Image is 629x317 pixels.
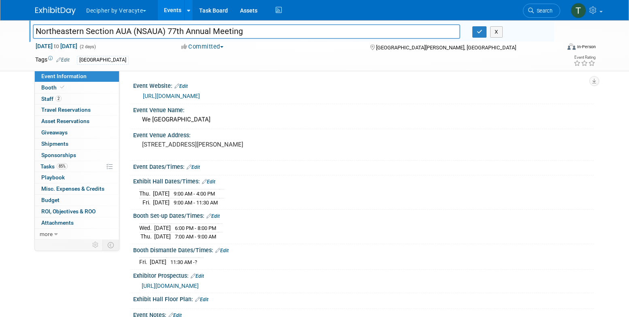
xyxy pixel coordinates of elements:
span: Budget [41,197,59,203]
div: Booth Dismantle Dates/Times: [133,244,594,255]
span: ? [195,259,197,265]
a: Edit [206,213,220,219]
a: Staff2 [35,94,119,104]
div: Event Website: [133,80,594,90]
a: Playbook [35,172,119,183]
span: Attachments [41,219,74,226]
span: Tasks [40,163,68,170]
td: Tags [35,55,70,65]
span: (2 days) [79,44,96,49]
span: Search [534,8,552,14]
pre: [STREET_ADDRESS][PERSON_NAME] [142,141,316,148]
span: Event Information [41,73,87,79]
div: Event Venue Name: [133,104,594,114]
a: Edit [56,57,70,63]
td: Personalize Event Tab Strip [89,240,103,250]
div: Exhibit Hall Floor Plan: [133,293,594,304]
img: ExhibitDay [35,7,76,15]
div: Exhibit Hall Dates/Times: [133,175,594,186]
span: 6:00 PM - 8:00 PM [175,225,216,231]
a: ROI, Objectives & ROO [35,206,119,217]
a: Budget [35,195,119,206]
img: Tony Alvarado [571,3,586,18]
span: Asset Reservations [41,118,89,124]
a: Edit [187,164,200,170]
a: Sponsorships [35,150,119,161]
a: Edit [191,273,204,279]
div: Event Rating [574,55,595,60]
span: Staff [41,96,62,102]
span: Booth [41,84,66,91]
span: 7:00 AM - 9:00 AM [175,234,216,240]
td: Fri. [139,258,150,266]
div: In-Person [577,44,596,50]
a: Edit [195,297,208,302]
span: 2 [55,96,62,102]
a: Travel Reservations [35,104,119,115]
a: Edit [202,179,215,185]
td: [DATE] [153,189,170,198]
td: [DATE] [153,198,170,206]
a: Shipments [35,138,119,149]
i: Booth reservation complete [60,85,64,89]
a: Misc. Expenses & Credits [35,183,119,194]
a: [URL][DOMAIN_NAME] [143,93,200,99]
span: 11:30 AM - [170,259,197,265]
span: Sponsorships [41,152,76,158]
div: We [GEOGRAPHIC_DATA] [139,113,588,126]
img: Format-Inperson.png [567,43,576,50]
a: Giveaways [35,127,119,138]
span: more [40,231,53,237]
td: [DATE] [154,223,171,232]
td: Thu. [139,189,153,198]
td: Wed. [139,223,154,232]
td: [DATE] [154,232,171,241]
span: to [53,43,60,49]
div: Event Dates/Times: [133,161,594,171]
td: [DATE] [150,258,166,266]
div: [GEOGRAPHIC_DATA] [77,56,129,64]
a: Tasks85% [35,161,119,172]
td: Thu. [139,232,154,241]
a: Edit [215,248,229,253]
button: Committed [178,43,227,51]
span: ROI, Objectives & ROO [41,208,96,215]
span: 9:00 AM - 11:30 AM [174,200,218,206]
a: more [35,229,119,240]
a: Event Information [35,71,119,82]
div: Event Venue Address: [133,129,594,139]
span: 9:00 AM - 4:00 PM [174,191,215,197]
td: Toggle Event Tabs [103,240,119,250]
span: [DATE] [DATE] [35,43,78,50]
span: Giveaways [41,129,68,136]
div: Exhibitor Prospectus: [133,270,594,280]
span: Shipments [41,140,68,147]
span: 85% [57,163,68,169]
a: [URL][DOMAIN_NAME] [142,283,199,289]
a: Attachments [35,217,119,228]
div: Booth Set-up Dates/Times: [133,210,594,220]
span: Travel Reservations [41,106,91,113]
button: X [490,26,503,38]
span: Playbook [41,174,65,181]
a: Asset Reservations [35,116,119,127]
span: [GEOGRAPHIC_DATA][PERSON_NAME], [GEOGRAPHIC_DATA] [376,45,516,51]
div: Event Format [512,42,596,54]
span: Misc. Expenses & Credits [41,185,104,192]
a: Booth [35,82,119,93]
a: Search [523,4,560,18]
td: Fri. [139,198,153,206]
a: Edit [174,83,188,89]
